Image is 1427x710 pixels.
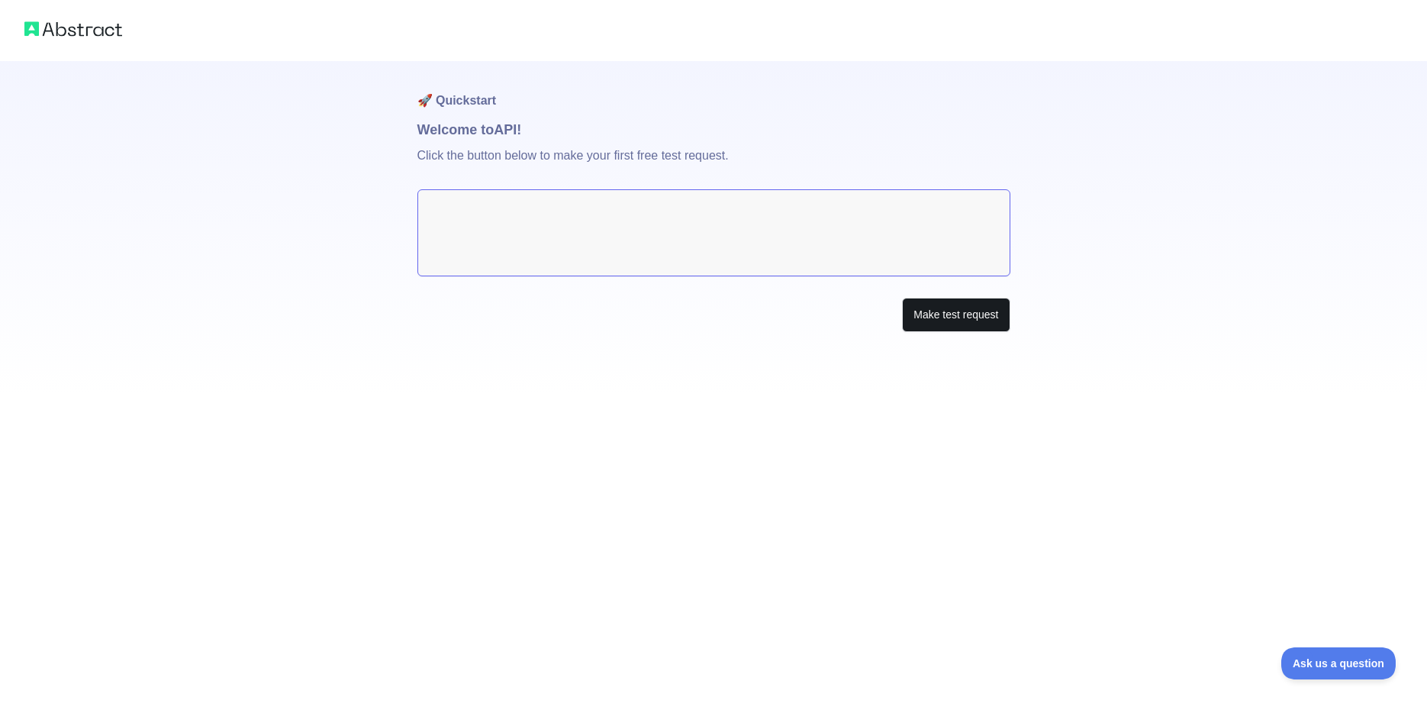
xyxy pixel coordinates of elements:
h1: 🚀 Quickstart [417,61,1010,119]
p: Click the button below to make your first free test request. [417,140,1010,189]
h1: Welcome to API! [417,119,1010,140]
button: Make test request [902,298,1010,332]
img: Abstract logo [24,18,122,40]
iframe: Toggle Customer Support [1281,647,1396,679]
